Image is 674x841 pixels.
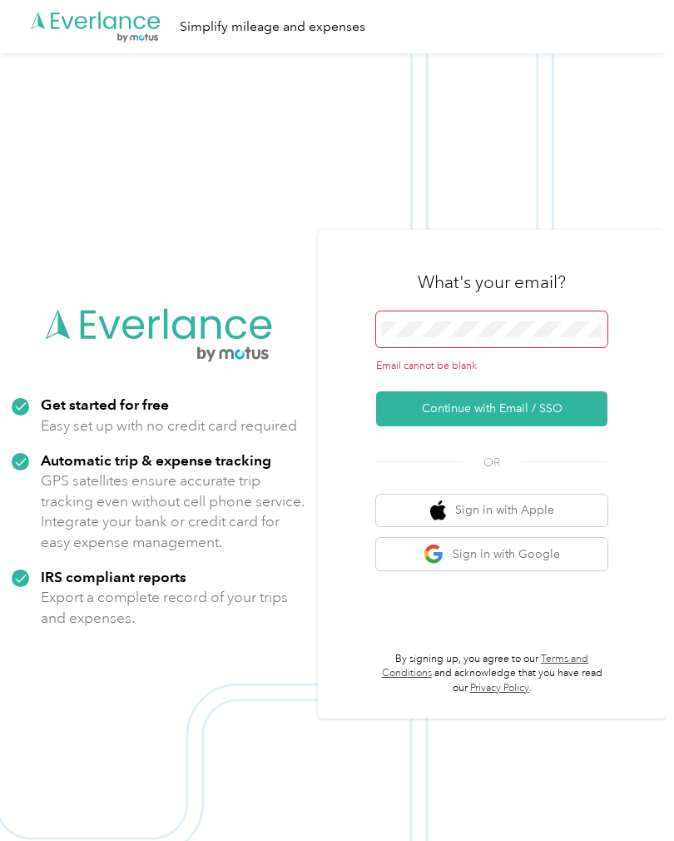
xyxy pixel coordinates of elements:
div: Simplify mileage and expenses [180,17,365,37]
button: apple logoSign in with Apple [376,495,607,527]
a: Privacy Policy [470,682,529,694]
div: Email cannot be blank [376,359,607,374]
button: Continue with Email / SSO [376,391,607,426]
p: Easy set up with no credit card required [41,416,297,436]
strong: Get started for free [41,396,169,413]
button: google logoSign in with Google [376,538,607,570]
p: Export a complete record of your trips and expenses. [41,587,306,628]
img: apple logo [430,500,447,521]
h3: What's your email? [418,271,566,294]
p: GPS satellites ensure accurate trip tracking even without cell phone service. Integrate your bank... [41,470,306,552]
p: By signing up, you agree to our and acknowledge that you have read our . [376,652,607,696]
strong: IRS compliant reports [41,568,186,585]
img: google logo [424,544,444,565]
span: OR [463,454,521,471]
strong: Automatic trip & expense tracking [41,451,271,469]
